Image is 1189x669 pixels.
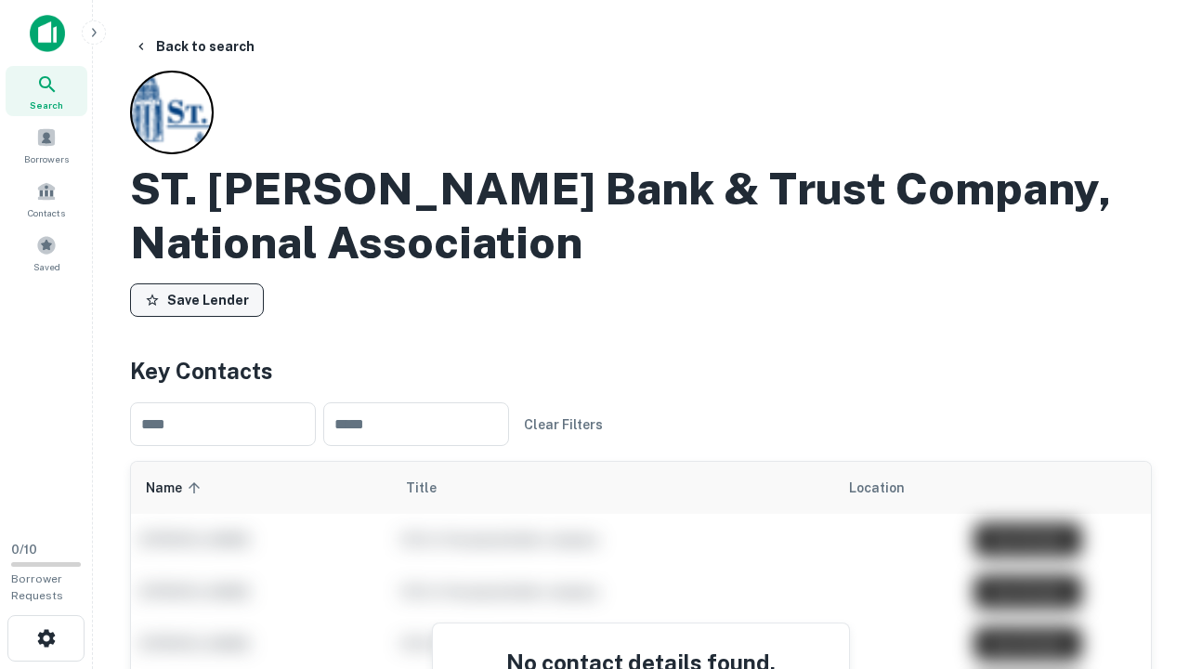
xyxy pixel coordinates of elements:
iframe: Chat Widget [1096,520,1189,610]
img: capitalize-icon.png [30,15,65,52]
h4: Key Contacts [130,354,1152,387]
span: Borrowers [24,151,69,166]
span: Contacts [28,205,65,220]
button: Back to search [126,30,262,63]
span: 0 / 10 [11,543,37,557]
span: Saved [33,259,60,274]
span: Borrower Requests [11,572,63,602]
a: Borrowers [6,120,87,170]
a: Search [6,66,87,116]
button: Clear Filters [516,408,610,441]
button: Save Lender [130,283,264,317]
a: Contacts [6,174,87,224]
a: Saved [6,228,87,278]
span: Search [30,98,63,112]
h2: ST. [PERSON_NAME] Bank & Trust Company, National Association [130,162,1152,269]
